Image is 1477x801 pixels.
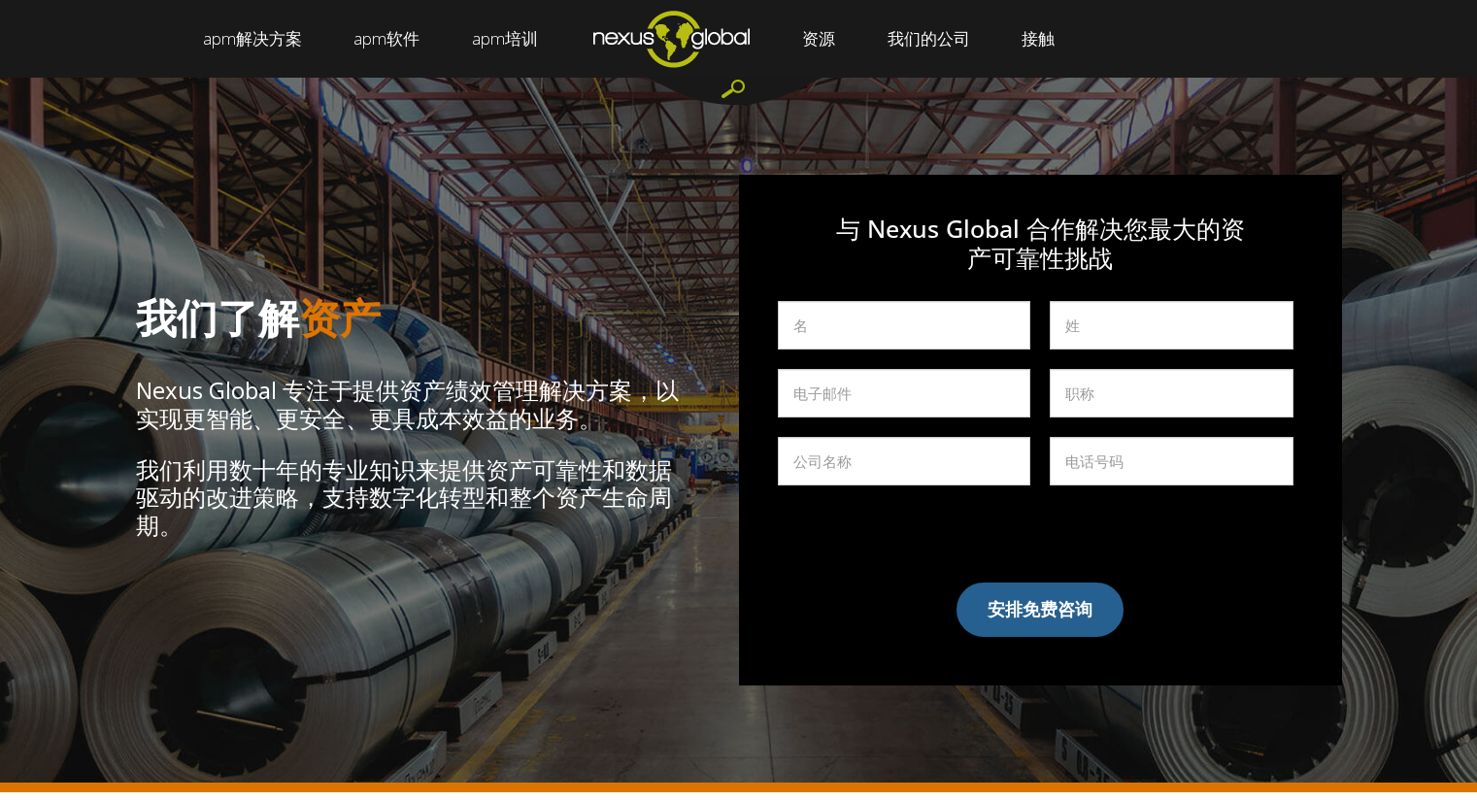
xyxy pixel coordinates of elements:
font: 资产 [299,289,381,345]
font: Nexus Global 专注于提供资产绩效管理解决方案，以实现更智能、更安全、更具成本效益的业务。 [136,374,679,434]
font: apm软件 [353,27,420,50]
input: 名 [778,301,1031,350]
font: APM解决方案 [203,27,302,50]
input: 电话号码 [1050,437,1293,485]
font: Nexus Global 致力于保护您的隐私，绝不会分享您的信息。请查看我们的 [826,516,1254,554]
font: 我们的公司 [888,27,970,50]
font: 我们利用数十年的专业知识来提供资产可靠性和数据驱动的改进策略，支持数字化转型和整个资产生命周期。 [136,453,672,542]
input: 公司名称 [778,437,1031,485]
input: 电子邮件 [778,369,1031,417]
a: 隐私政策 [1013,536,1067,554]
input: 姓 [1050,301,1293,350]
font: 与 Nexus Global 合作解决您最大的资产可靠性挑战 [836,212,1245,274]
font: 资源 [802,27,835,50]
font: apm培训 [472,27,538,50]
font: 接触 [1022,27,1055,50]
font: 我们了解 [136,289,299,345]
input: 职称 [1050,369,1293,417]
font: 。 [1067,536,1081,554]
input: 安排免费咨询 [957,583,1124,637]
